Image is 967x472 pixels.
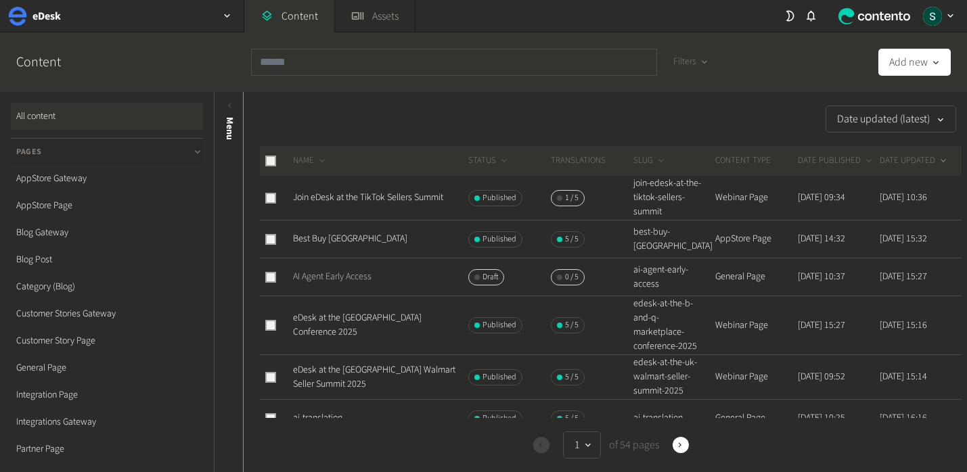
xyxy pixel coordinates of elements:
[550,146,633,176] th: Translations
[662,49,720,76] button: Filters
[11,327,203,354] a: Customer Story Page
[798,411,845,425] time: [DATE] 10:25
[8,7,27,26] img: eDesk
[633,154,667,168] button: SLUG
[826,105,956,133] button: Date updated (latest)
[633,176,715,220] td: join-edesk-at-the-tiktok-sellers-summit
[880,191,927,204] time: [DATE] 10:36
[565,412,579,425] span: 5 / 5
[673,55,696,69] span: Filters
[880,318,927,332] time: [DATE] 15:16
[482,371,516,383] span: Published
[798,318,845,332] time: [DATE] 15:27
[715,400,797,438] td: General Page
[565,371,579,383] span: 5 / 5
[798,154,874,168] button: DATE PUBLISHED
[11,103,203,130] a: All content
[293,232,407,245] a: Best Buy [GEOGRAPHIC_DATA]
[11,354,203,381] a: General Page
[565,319,579,331] span: 5 / 5
[11,273,203,300] a: Category (Blog)
[798,232,845,245] time: [DATE] 14:32
[880,154,949,168] button: DATE UPDATED
[16,52,92,72] h2: Content
[633,296,715,355] td: edesk-at-the-b-and-q-marketplace-conference-2025
[563,431,601,458] button: 1
[880,370,927,383] time: [DATE] 15:14
[798,191,845,204] time: [DATE] 09:34
[11,300,203,327] a: Customer Stories Gateway
[633,355,715,400] td: edesk-at-the-uk-walmart-seller-summit-2025
[633,220,715,258] td: best-buy-[GEOGRAPHIC_DATA]
[565,271,579,283] span: 0 / 5
[715,220,797,258] td: AppStore Page
[293,191,443,204] a: Join eDesk at the TikTok Sellers Summit
[468,154,510,168] button: STATUS
[16,146,42,158] span: Pages
[11,219,203,246] a: Blog Gateway
[482,319,516,331] span: Published
[32,8,61,24] h2: eDesk
[633,258,715,296] td: ai-agent-early-access
[11,435,203,463] a: Partner Page
[11,165,203,192] a: AppStore Gateway
[715,296,797,355] td: Webinar Page
[798,370,845,383] time: [DATE] 09:52
[606,437,659,453] span: of 54 pages
[482,271,498,283] span: Draft
[482,233,516,245] span: Published
[223,117,237,140] span: Menu
[715,355,797,400] td: Webinar Page
[11,192,203,219] a: AppStore Page
[880,270,927,283] time: [DATE] 15:27
[565,192,579,204] span: 1 / 5
[293,154,328,168] button: NAME
[482,192,516,204] span: Published
[293,363,455,391] a: eDesk at the [GEOGRAPHIC_DATA] Walmart Seller Summit 2025
[293,270,372,283] a: AI Agent Early Access
[565,233,579,245] span: 5 / 5
[715,146,797,176] th: CONTENT TYPE
[293,311,422,339] a: eDesk at the [GEOGRAPHIC_DATA] Conference 2025
[880,232,927,245] time: [DATE] 15:32
[878,49,951,76] button: Add new
[715,176,797,220] td: Webinar Page
[923,7,942,26] img: Sarah Grady
[798,270,845,283] time: [DATE] 10:37
[11,381,203,408] a: Integration Page
[11,408,203,435] a: Integrations Gateway
[633,400,715,438] td: ai-translation
[293,411,342,425] a: ai-translation
[715,258,797,296] td: General Page
[880,411,927,425] time: [DATE] 16:16
[11,246,203,273] a: Blog Post
[482,412,516,425] span: Published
